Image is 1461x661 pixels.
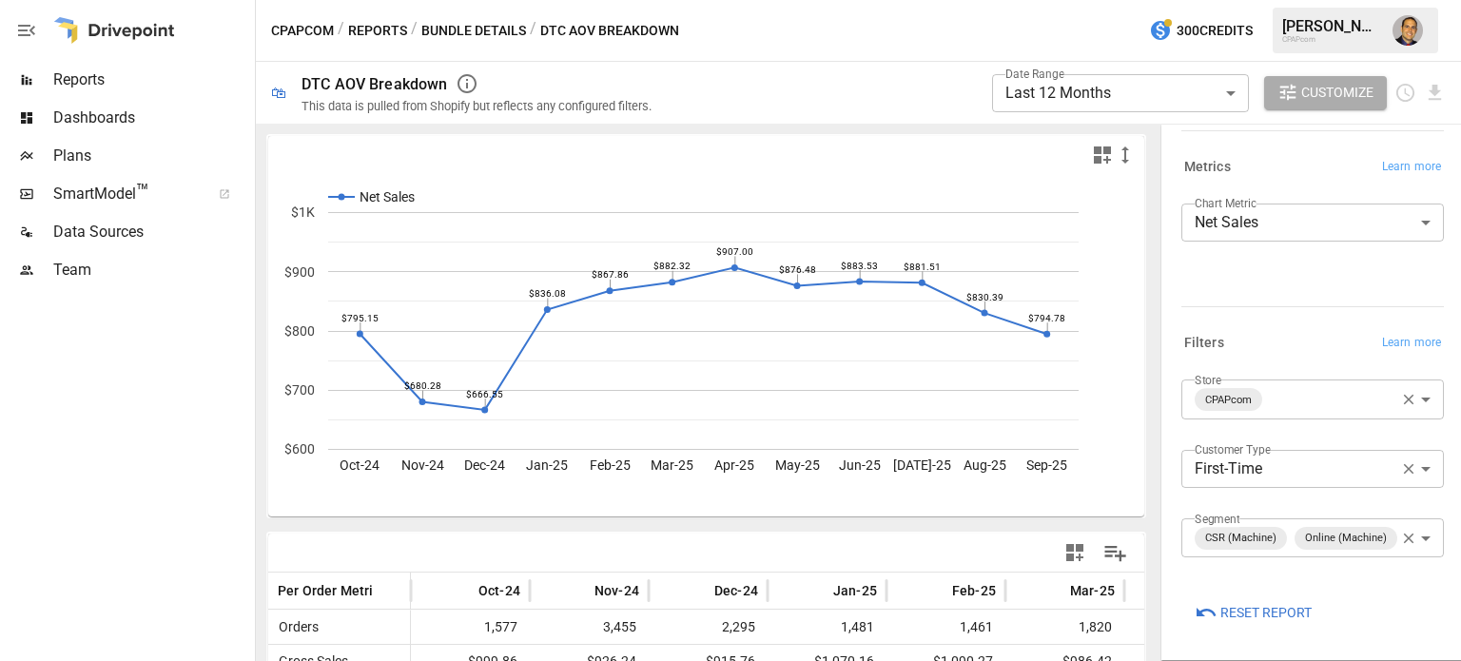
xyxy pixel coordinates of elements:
button: Reports [348,19,407,43]
span: 1,481 [777,611,877,644]
text: $882.32 [653,261,691,271]
button: Sort [686,577,712,604]
span: Mar-25 [1070,581,1115,600]
span: 3,455 [539,611,639,644]
label: Segment [1195,511,1239,527]
text: $876.48 [779,264,816,275]
button: 300Credits [1141,13,1260,49]
text: Nov-24 [401,457,444,473]
button: Sort [805,577,831,604]
span: Learn more [1382,158,1441,177]
button: Manage Columns [1094,532,1137,574]
span: Oct-24 [478,581,520,600]
div: 🛍 [271,84,286,102]
text: $800 [284,323,315,339]
button: Schedule report [1394,82,1416,104]
text: Sep-25 [1026,457,1067,473]
button: Sort [924,577,950,604]
label: Store [1195,372,1221,388]
span: 2,295 [658,611,758,644]
button: Download report [1424,82,1446,104]
text: Apr-25 [714,457,754,473]
text: $795.15 [341,313,379,323]
button: CPAPcom [271,19,334,43]
text: Dec-24 [464,457,505,473]
button: Customize [1264,76,1388,110]
span: Customize [1301,81,1373,105]
div: CPAPcom [1282,35,1381,44]
button: Sort [566,577,593,604]
text: Aug-25 [964,457,1006,473]
text: Jun-25 [839,457,881,473]
label: Date Range [1005,66,1064,82]
span: 1,577 [420,611,520,644]
text: May-25 [775,457,820,473]
span: Reports [53,68,251,91]
text: $1K [291,204,315,220]
button: Sort [450,577,477,604]
label: Customer Type [1195,441,1271,457]
h6: Filters [1184,333,1224,354]
text: $836.08 [529,288,566,299]
text: $794.78 [1028,313,1065,323]
div: / [338,19,344,43]
button: Sort [374,577,400,604]
text: $700 [284,382,315,398]
button: Bundle Details [421,19,526,43]
text: $600 [284,441,315,457]
text: Jan-25 [526,457,568,473]
text: Oct-24 [340,457,380,473]
span: CSR (Machine) [1198,527,1284,549]
text: $830.39 [966,292,1003,302]
span: Plans [53,145,251,167]
span: ™ [136,180,149,204]
span: Reset Report [1220,601,1312,625]
span: Dashboards [53,107,251,129]
span: Per Order Metric [278,581,380,600]
div: / [530,19,536,43]
span: Nov-24 [594,581,639,600]
text: $867.86 [592,269,629,280]
text: $883.53 [841,261,878,271]
text: Net Sales [360,189,415,204]
span: CPAPcom [1198,389,1259,411]
span: SmartModel [53,183,198,205]
label: Chart Metric [1195,195,1256,211]
span: Last 12 Months [1005,84,1111,102]
text: [DATE]-25 [893,457,951,473]
svg: A chart. [268,174,1131,516]
button: Tom Gatto [1381,4,1434,57]
span: 1,820 [1015,611,1115,644]
span: 1,716 [1134,611,1234,644]
span: Feb-25 [952,581,996,600]
span: Dec-24 [714,581,758,600]
span: Data Sources [53,221,251,243]
div: First-Time [1181,450,1431,488]
span: 1,461 [896,611,996,644]
span: Jan-25 [833,581,877,600]
span: Orders [271,611,319,644]
span: Learn more [1382,334,1441,353]
div: / [411,19,418,43]
text: Feb-25 [590,457,631,473]
div: This data is pulled from Shopify but reflects any configured filters. [302,99,652,113]
text: $881.51 [904,262,941,272]
text: $680.28 [404,380,441,391]
div: DTC AOV Breakdown [302,75,448,93]
span: 300 Credits [1177,19,1253,43]
button: Reset Report [1181,595,1325,630]
text: $907.00 [716,246,753,257]
text: $666.55 [466,389,503,399]
span: Online (Machine) [1297,527,1394,549]
img: Tom Gatto [1393,15,1423,46]
span: Team [53,259,251,282]
h6: Metrics [1184,157,1231,178]
div: [PERSON_NAME] [1282,17,1381,35]
div: Net Sales [1181,204,1444,242]
text: Mar-25 [651,457,693,473]
text: $900 [284,264,315,280]
button: Sort [1042,577,1068,604]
